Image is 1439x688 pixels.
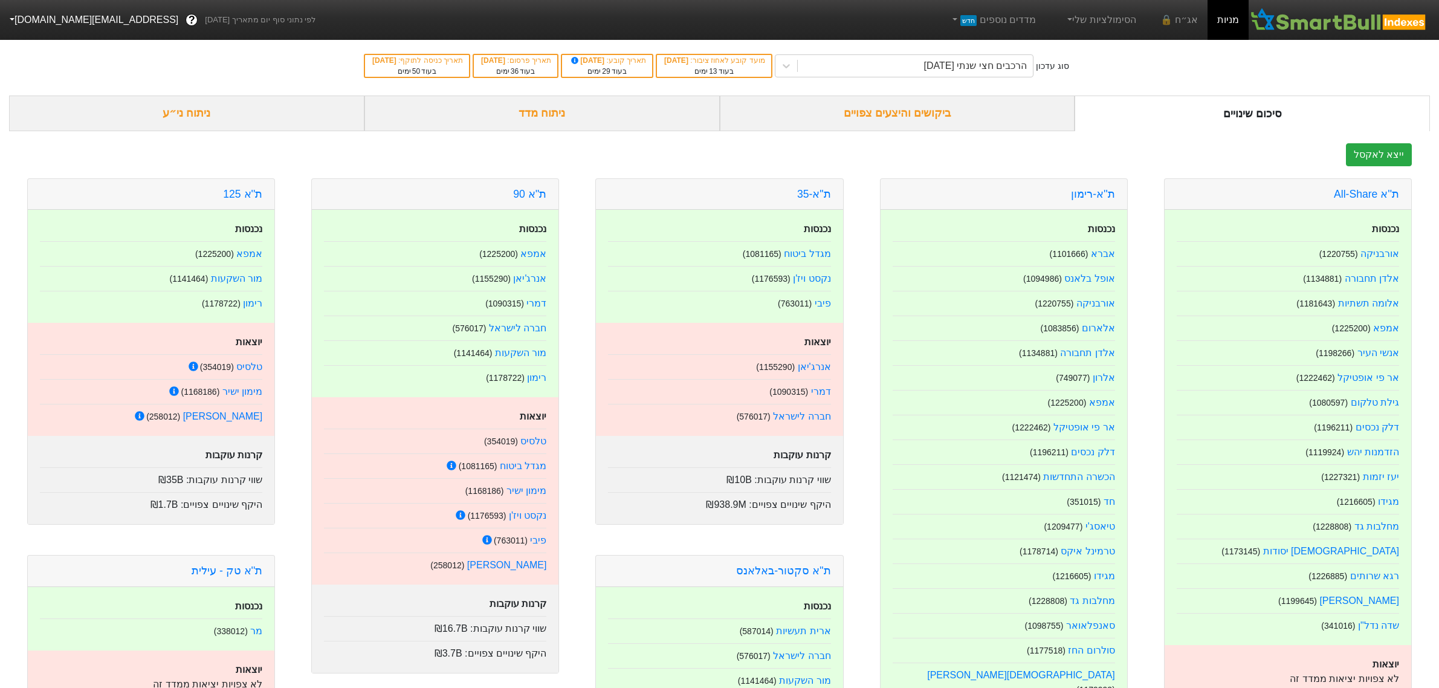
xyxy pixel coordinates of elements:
[1094,571,1115,581] a: מגידו
[1068,645,1114,655] a: סולרום החז
[1296,299,1335,308] small: ( 1181643 )
[530,535,546,545] a: פיבי
[324,641,546,661] div: היקף שינויים צפויים :
[784,248,830,259] a: מגדל ביטוח
[1305,447,1344,457] small: ( 1119924 )
[778,299,812,308] small: ( 763011 )
[1085,521,1115,531] a: טיאסג'י
[1346,143,1412,166] button: ייצא לאקסל
[481,56,507,65] span: [DATE]
[236,362,262,372] a: טלסיס
[773,411,830,421] a: חברה לישראל
[1337,497,1376,507] small: ( 1216605 )
[1023,274,1062,284] small: ( 1094986 )
[1089,397,1115,407] a: אמפא
[568,55,646,66] div: תאריך קובע :
[468,511,506,521] small: ( 1176593 )
[769,387,808,397] small: ( 1090315 )
[1303,274,1342,284] small: ( 1134881 )
[569,56,607,65] span: [DATE]
[480,55,551,66] div: תאריך פרסום :
[1027,646,1066,655] small: ( 1177518 )
[1351,397,1399,407] a: גילת טלקום
[520,248,546,259] a: אמפא
[776,626,830,636] a: ארית תעשיות
[1319,249,1358,259] small: ( 1220755 )
[183,411,263,421] a: [PERSON_NAME]
[235,601,262,611] strong: נכנסות
[798,362,831,372] a: אנרג'יאן
[1071,447,1114,457] a: דלק נכסים
[1378,496,1399,507] a: מגידו
[1019,348,1058,358] small: ( 1134881 )
[222,386,262,397] a: מימון ישיר
[494,536,528,545] small: ( 763011 )
[1029,596,1067,606] small: ( 1228808 )
[236,248,262,259] a: אמפא
[371,55,463,66] div: תאריך כניסה לתוקף :
[364,96,720,131] div: ניתוח מדד
[1048,398,1087,407] small: ( 1225200 )
[371,66,463,77] div: בעוד ימים
[1012,423,1051,432] small: ( 1222462 )
[1043,472,1114,482] a: הכשרה התחדשות
[480,66,551,77] div: בעוד ימים
[804,601,831,611] strong: נכנסות
[527,372,546,383] a: רימון
[195,249,234,259] small: ( 1225200 )
[495,348,546,358] a: מור השקעות
[1064,273,1114,284] a: אופל בלאנס
[752,274,791,284] small: ( 1176593 )
[526,298,546,308] a: דמרי
[927,670,1115,680] a: [DEMOGRAPHIC_DATA][PERSON_NAME]
[236,337,262,347] strong: יוצאות
[506,485,546,496] a: מימון ישיר
[1373,659,1399,669] strong: יוצאות
[960,15,977,26] span: חדש
[459,461,497,471] small: ( 1081165 )
[372,56,398,65] span: [DATE]
[663,66,765,77] div: בעוד ימים
[1296,373,1335,383] small: ( 1222462 )
[1360,248,1399,259] a: אורבניקה
[243,298,262,308] a: רימון
[1347,447,1399,457] a: הזדמנות יהש
[720,96,1075,131] div: ביקושים והיצעים צפויים
[1338,298,1399,308] a: אלומה תשתיות
[608,467,830,487] div: שווי קרנות עוקבות :
[205,14,315,26] span: לפי נתוני סוף יום מתאריך [DATE]
[1316,348,1354,358] small: ( 1198266 )
[663,55,765,66] div: מועד קובע לאחוז ציבור :
[1177,672,1399,686] p: לא צפויות יציאות ממדד זה
[737,651,771,661] small: ( 576017 )
[189,12,195,28] span: ?
[1321,472,1360,482] small: ( 1227321 )
[1036,60,1069,73] div: סוג עדכון
[602,67,610,76] span: 29
[1066,620,1115,631] a: סאנפלאואר
[608,492,830,512] div: היקף שינויים צפויים :
[923,59,1027,73] div: הרכבים חצי שנתי [DATE]
[804,337,831,347] strong: יוצאות
[485,299,524,308] small: ( 1090315 )
[158,475,183,485] span: ₪35B
[223,188,262,200] a: ת''א 125
[726,475,751,485] span: ₪10B
[520,436,546,446] a: טלסיס
[9,96,364,131] div: ניתוח ני״ע
[1071,188,1115,200] a: ת''א-רימון
[1319,596,1399,606] a: [PERSON_NAME]
[1354,521,1399,531] a: מחלבות גד
[779,675,830,686] a: מור השקעות
[146,412,180,421] small: ( 258012 )
[743,249,781,259] small: ( 1081165 )
[489,323,546,333] a: חברה לישראל
[324,616,546,636] div: שווי קרנות עוקבות :
[214,626,248,636] small: ( 338012 )
[202,299,241,308] small: ( 1178722 )
[1332,323,1371,333] small: ( 1225200 )
[1093,372,1115,383] a: אלרון
[467,560,547,570] a: [PERSON_NAME]
[192,565,262,577] a: ת''א טק - עילית
[1053,571,1091,581] small: ( 1216605 )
